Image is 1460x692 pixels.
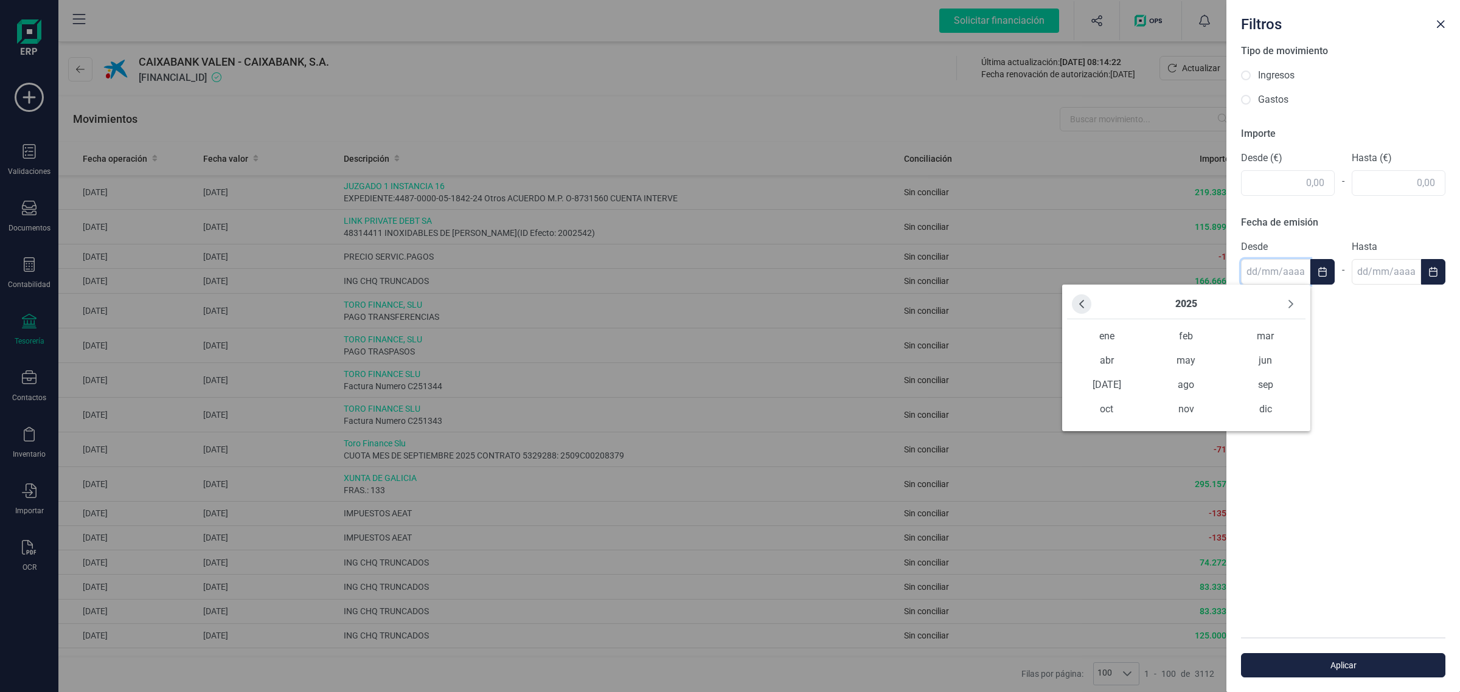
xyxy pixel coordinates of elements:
label: Ingresos [1258,68,1295,83]
button: Choose Year [1175,294,1197,314]
label: Gastos [1258,92,1288,107]
span: oct [1067,397,1146,421]
div: Filtros [1236,10,1431,34]
button: Previous Year [1072,294,1091,314]
input: dd/mm/aaaa [1241,259,1310,285]
button: Next Year [1281,294,1301,314]
span: dic [1226,397,1305,421]
span: Tipo de movimiento [1241,45,1328,57]
span: Fecha de emisión [1241,216,1318,228]
label: Desde [1241,240,1335,254]
span: may [1146,348,1225,373]
span: mar [1226,324,1305,348]
button: Aplicar [1241,653,1445,677]
input: 0,00 [1352,170,1445,196]
span: [DATE] [1067,373,1146,397]
span: abr [1067,348,1146,373]
span: feb [1146,324,1225,348]
input: 0,00 [1241,170,1335,196]
div: - [1335,255,1352,285]
span: ago [1146,373,1225,397]
span: Aplicar [1255,659,1431,671]
input: dd/mm/aaaa [1352,259,1421,285]
button: Close [1431,15,1450,34]
button: Choose Date [1421,259,1445,285]
span: nov [1146,397,1225,421]
span: Importe [1241,128,1276,139]
div: - [1335,167,1352,196]
span: ene [1067,324,1146,348]
div: Choose Date [1062,285,1310,431]
span: jun [1226,348,1305,373]
label: Desde (€) [1241,151,1335,165]
label: Hasta [1352,240,1445,254]
span: sep [1226,373,1305,397]
label: Hasta (€) [1352,151,1445,165]
button: Choose Date [1310,259,1335,285]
